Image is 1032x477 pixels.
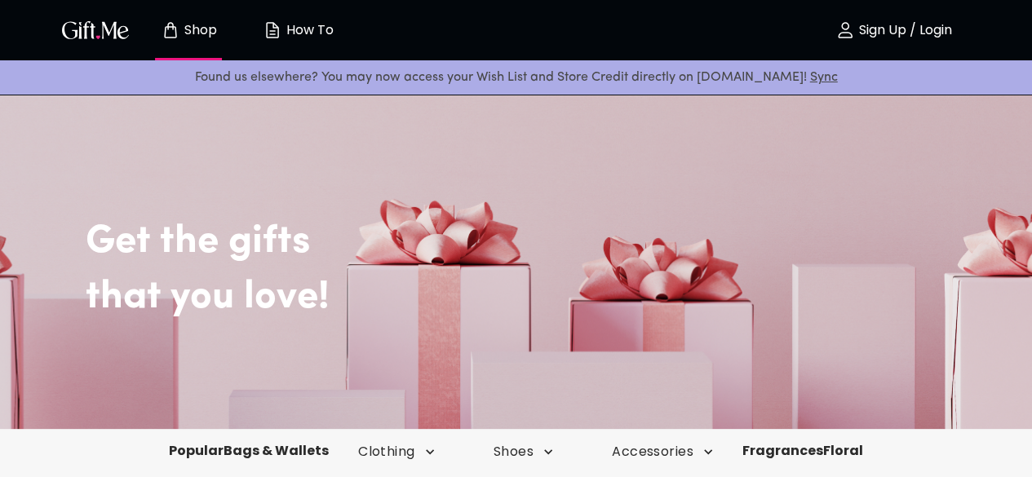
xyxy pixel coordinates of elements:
button: Shoes [464,443,582,461]
p: Found us elsewhere? You may now access your Wish List and Store Credit directly on [DOMAIN_NAME]! [13,67,1019,88]
p: Sign Up / Login [855,24,952,38]
img: how-to.svg [263,20,282,40]
span: Shoes [494,443,553,461]
button: Accessories [582,443,742,461]
button: How To [253,4,343,56]
a: Popular [169,441,224,460]
span: Accessories [612,443,713,461]
img: GiftMe Logo [59,18,132,42]
p: Shop [180,24,217,38]
a: Fragrances [742,441,823,460]
span: Clothing [358,443,435,461]
h2: that you love! [86,274,1020,321]
button: Store page [144,4,233,56]
p: How To [282,24,334,38]
button: Sign Up / Login [812,4,975,56]
h2: Get the gifts [86,170,1020,266]
button: GiftMe Logo [57,20,134,40]
button: Clothing [329,443,464,461]
a: Floral [823,441,863,460]
a: Sync [810,71,838,84]
a: Bags & Wallets [224,441,329,460]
